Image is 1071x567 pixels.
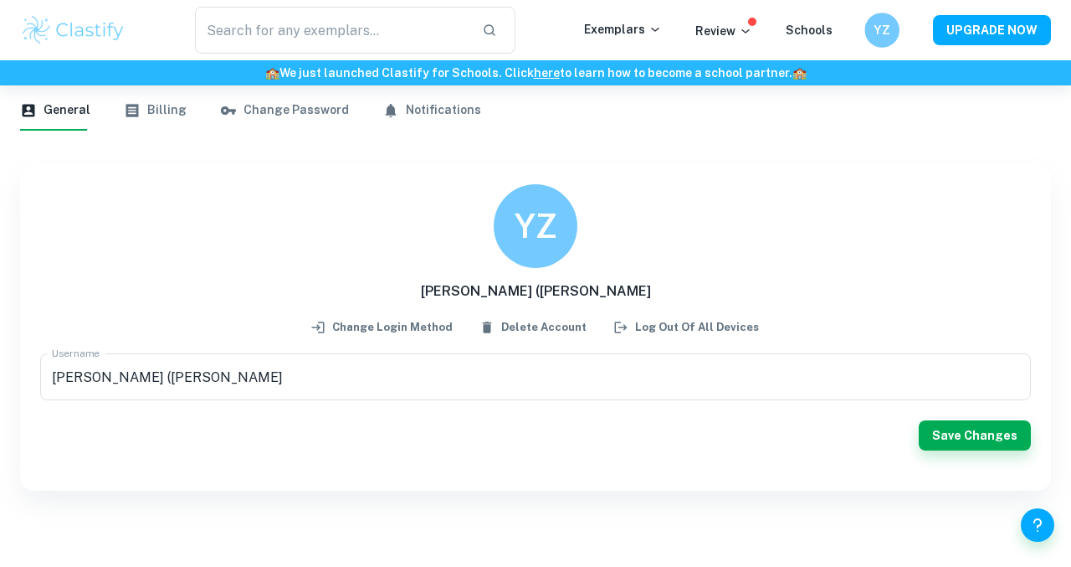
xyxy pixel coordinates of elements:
[382,90,481,131] button: Notifications
[421,281,651,302] h6: [PERSON_NAME] ([PERSON_NAME]
[20,90,90,131] button: General
[3,64,1068,82] h6: We just launched Clastify for Schools. Click to learn how to become a school partner.
[195,7,469,54] input: Search for any exemplars...
[308,315,457,340] button: Change login method
[20,13,126,47] img: Clastify logo
[864,13,899,48] button: YZ
[220,90,349,131] button: Change Password
[1021,508,1054,542] button: Help and Feedback
[124,90,187,131] button: Billing
[611,315,763,340] button: Log out of all devices
[477,315,591,340] button: Delete Account
[515,200,557,253] h6: YZ
[792,66,807,80] span: 🏫
[933,15,1051,45] button: UPGRADE NOW
[534,66,560,80] a: here
[584,20,662,39] p: Exemplars
[786,23,833,37] a: Schools
[695,22,752,40] p: Review
[52,346,100,360] label: Username
[872,21,892,40] h6: YZ
[919,420,1031,451] button: Save Changes
[265,66,279,80] span: 🏫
